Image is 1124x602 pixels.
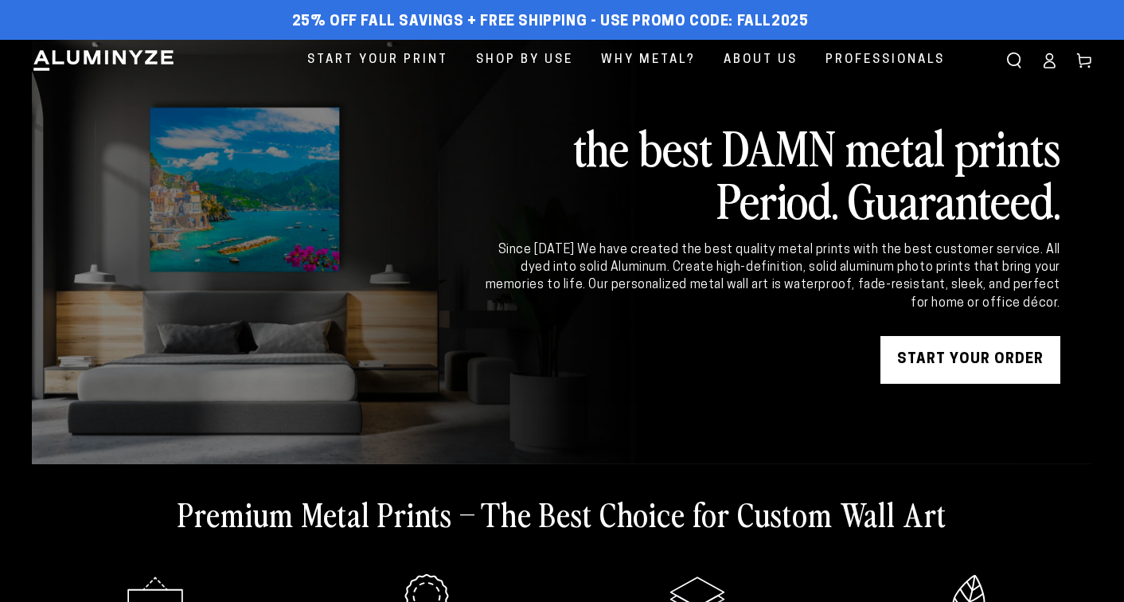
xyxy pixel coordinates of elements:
span: About Us [724,49,798,71]
a: Start Your Print [295,40,460,80]
span: Shop By Use [476,49,573,71]
div: Since [DATE] We have created the best quality metal prints with the best customer service. All dy... [482,241,1060,313]
span: Professionals [825,49,945,71]
span: 25% off FALL Savings + Free Shipping - Use Promo Code: FALL2025 [292,14,809,31]
a: About Us [712,40,810,80]
img: Aluminyze [32,49,175,72]
span: Start Your Print [307,49,448,71]
a: Why Metal? [589,40,708,80]
h2: the best DAMN metal prints Period. Guaranteed. [482,120,1060,225]
a: START YOUR Order [880,336,1060,384]
h2: Premium Metal Prints – The Best Choice for Custom Wall Art [178,493,946,534]
a: Professionals [814,40,957,80]
span: Why Metal? [601,49,696,71]
summary: Search our site [997,43,1032,78]
a: Shop By Use [464,40,585,80]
